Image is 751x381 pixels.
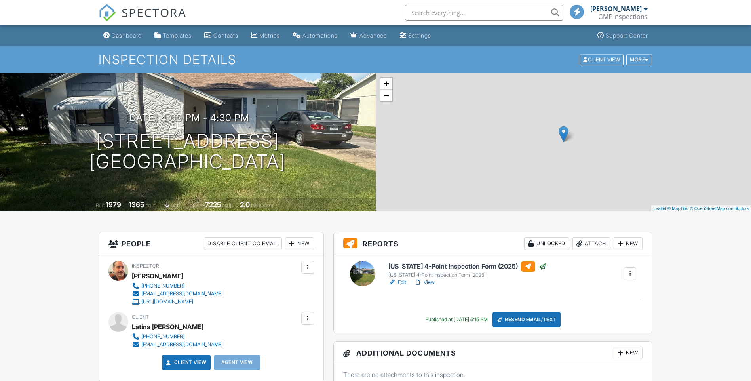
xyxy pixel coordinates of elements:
div: Dashboard [112,32,142,39]
div: Latina [PERSON_NAME] [132,321,203,333]
a: [PHONE_NUMBER] [132,333,223,341]
a: View [414,278,435,286]
h1: [STREET_ADDRESS] [GEOGRAPHIC_DATA] [89,131,286,173]
span: Built [96,202,105,208]
div: [PHONE_NUMBER] [141,333,184,340]
div: Unlocked [524,237,569,250]
a: Client View [165,358,207,366]
span: Client [132,314,149,320]
h3: Reports [334,232,652,255]
div: Advanced [359,32,387,39]
input: Search everything... [405,5,563,21]
a: Contacts [201,29,241,43]
div: | [651,205,751,212]
img: The Best Home Inspection Software - Spectora [99,4,116,21]
span: sq.ft. [222,202,232,208]
div: 1365 [129,200,144,209]
span: bathrooms [251,202,274,208]
div: New [614,347,643,359]
div: 1979 [106,200,121,209]
div: [PHONE_NUMBER] [141,283,184,289]
div: 2.0 [240,200,250,209]
div: Published at [DATE] 5:15 PM [425,316,488,323]
h3: Additional Documents [334,342,652,364]
a: [URL][DOMAIN_NAME] [132,298,223,306]
a: © OpenStreetMap contributors [690,206,749,211]
div: Attach [572,237,610,250]
div: [US_STATE] 4-Point Inspection Form (2025) [388,272,546,278]
div: New [614,237,643,250]
div: Disable Client CC Email [204,237,282,250]
span: sq. ft. [146,202,157,208]
div: Resend Email/Text [492,312,561,327]
div: GMF Inspections [598,13,648,21]
div: [EMAIL_ADDRESS][DOMAIN_NAME] [141,341,223,348]
a: Client View [579,56,626,62]
span: slab [171,202,180,208]
div: [PERSON_NAME] [132,270,183,282]
h3: [DATE] 4:00 pm - 4:30 pm [126,112,249,123]
div: Contacts [213,32,238,39]
h6: [US_STATE] 4-Point Inspection Form (2025) [388,261,546,272]
a: Automations (Basic) [289,29,341,43]
div: Client View [580,54,624,65]
div: More [626,54,652,65]
a: Leaflet [653,206,666,211]
div: Automations [302,32,338,39]
div: [URL][DOMAIN_NAME] [141,299,193,305]
a: [PHONE_NUMBER] [132,282,223,290]
a: SPECTORA [99,11,186,27]
a: Metrics [248,29,283,43]
span: SPECTORA [122,4,186,21]
div: [EMAIL_ADDRESS][DOMAIN_NAME] [141,291,223,297]
p: There are no attachments to this inspection. [343,370,643,379]
div: Metrics [259,32,280,39]
a: [EMAIL_ADDRESS][DOMAIN_NAME] [132,290,223,298]
div: Settings [408,32,431,39]
a: Zoom in [380,78,392,90]
h1: Inspection Details [99,53,653,67]
a: Settings [397,29,434,43]
a: [US_STATE] 4-Point Inspection Form (2025) [US_STATE] 4-Point Inspection Form (2025) [388,261,546,279]
div: New [285,237,314,250]
a: Edit [388,278,406,286]
a: Templates [151,29,195,43]
div: Support Center [606,32,648,39]
div: Templates [163,32,192,39]
div: 7225 [205,200,221,209]
a: © MapTiler [667,206,689,211]
a: Support Center [594,29,651,43]
div: [PERSON_NAME] [590,5,642,13]
span: Lot Size [187,202,204,208]
a: [EMAIL_ADDRESS][DOMAIN_NAME] [132,341,223,349]
a: Advanced [347,29,390,43]
a: Zoom out [380,90,392,101]
span: Inspector [132,263,159,269]
h3: People [99,232,323,255]
a: Dashboard [100,29,145,43]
